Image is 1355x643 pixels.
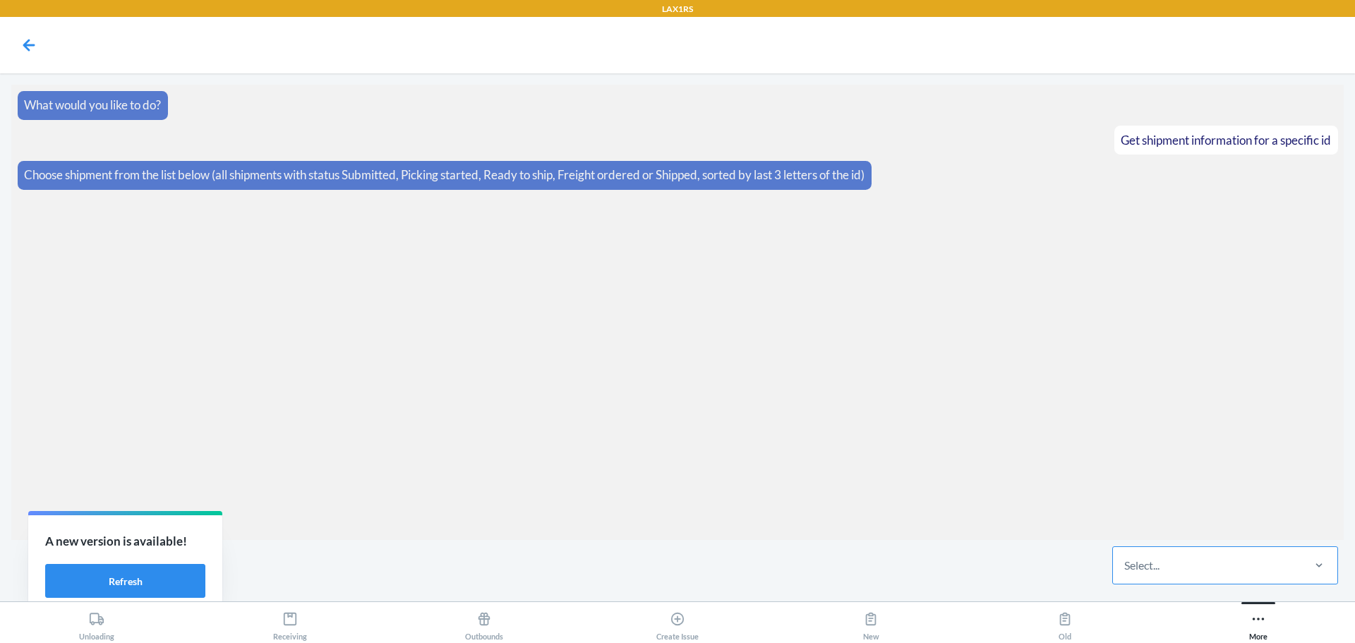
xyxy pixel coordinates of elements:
div: Receiving [273,606,307,641]
button: Refresh [45,564,205,598]
p: LAX1RS [662,3,693,16]
p: A new version is available! [45,532,205,551]
button: Receiving [193,602,387,641]
button: Old [968,602,1161,641]
button: More [1162,602,1355,641]
div: Select... [1124,557,1160,574]
button: Outbounds [387,602,581,641]
span: Get shipment information for a specific id [1121,133,1331,148]
div: Create Issue [656,606,699,641]
button: Create Issue [581,602,774,641]
div: New [863,606,879,641]
p: What would you like to do? [24,96,161,114]
div: Unloading [79,606,114,641]
p: Choose shipment from the list below (all shipments with status Submitted, Picking started, Ready ... [24,166,865,184]
button: New [774,602,968,641]
div: Outbounds [465,606,503,641]
div: More [1249,606,1267,641]
div: Old [1057,606,1073,641]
